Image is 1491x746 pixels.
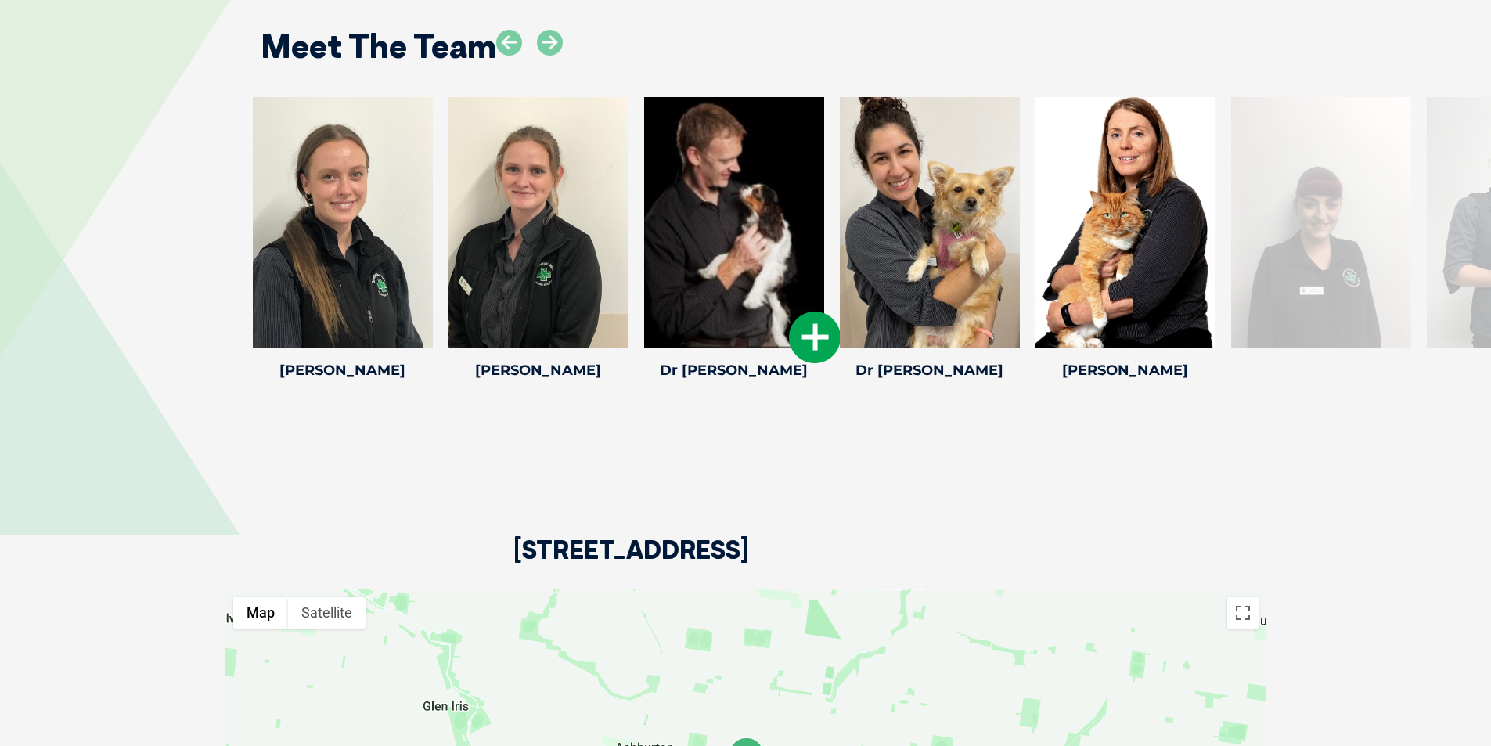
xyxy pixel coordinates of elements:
[644,363,824,377] h4: Dr [PERSON_NAME]
[253,363,433,377] h4: [PERSON_NAME]
[233,597,288,629] button: Show street map
[513,537,749,589] h2: [STREET_ADDRESS]
[1035,363,1215,377] h4: [PERSON_NAME]
[1227,597,1259,629] button: Toggle fullscreen view
[261,30,496,63] h2: Meet The Team
[448,363,628,377] h4: [PERSON_NAME]
[288,597,366,629] button: Show satellite imagery
[840,363,1020,377] h4: Dr [PERSON_NAME]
